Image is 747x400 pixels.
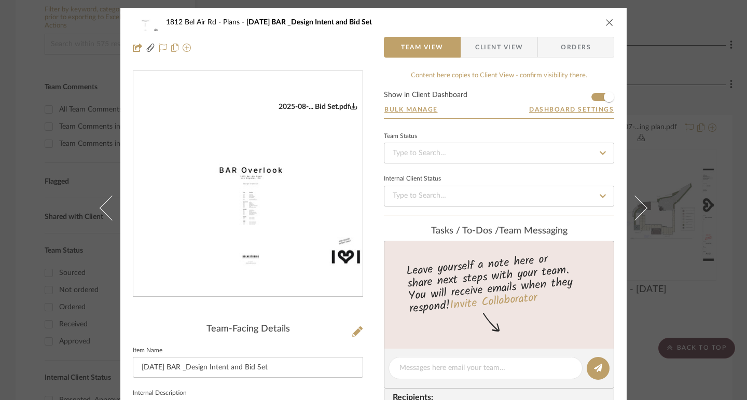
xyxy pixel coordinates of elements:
[384,186,614,206] input: Type to Search…
[133,324,363,335] div: Team-Facing Details
[384,176,441,182] div: Internal Client Status
[223,19,246,26] span: Plans
[133,12,158,33] img: e040814b-7699-4db5-952c-93ecc9ab0e59_48x40.jpg
[279,102,357,112] div: 2025-08-... Bid Set.pdf
[384,226,614,237] div: team Messaging
[431,226,499,236] span: Tasks / To-Dos /
[133,102,363,266] img: e040814b-7699-4db5-952c-93ecc9ab0e59_436x436.jpg
[475,37,523,58] span: Client View
[549,37,602,58] span: Orders
[133,391,187,396] label: Internal Description
[449,289,538,315] a: Invite Collaborator
[133,348,162,353] label: Item Name
[384,134,417,139] div: Team Status
[605,18,614,27] button: close
[246,19,372,26] span: [DATE] BAR _Design Intent and Bid Set
[384,71,614,81] div: Content here copies to Client View - confirm visibility there.
[133,357,363,378] input: Enter Item Name
[133,102,363,266] div: 0
[384,105,438,114] button: Bulk Manage
[529,105,614,114] button: Dashboard Settings
[383,248,616,318] div: Leave yourself a note here or share next steps with your team. You will receive emails when they ...
[384,143,614,163] input: Type to Search…
[166,19,223,26] span: 1812 Bel Air Rd
[401,37,444,58] span: Team View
